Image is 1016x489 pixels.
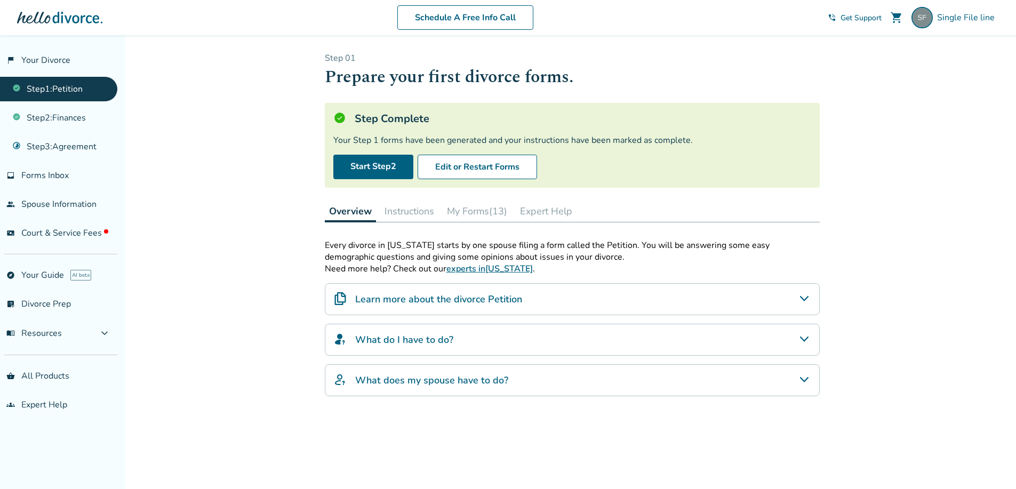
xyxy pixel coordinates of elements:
[890,11,903,24] span: shopping_cart
[446,263,533,275] a: experts in[US_STATE]
[6,327,62,339] span: Resources
[98,327,111,340] span: expand_more
[21,170,69,181] span: Forms Inbox
[325,201,376,222] button: Overview
[828,13,882,23] a: phone_in_talkGet Support
[355,373,508,387] h4: What does my spouse have to do?
[21,227,108,239] span: Court & Service Fees
[334,333,347,346] img: What do I have to do?
[70,270,91,280] span: AI beta
[6,372,15,380] span: shopping_basket
[963,438,1016,489] iframe: Chat Widget
[325,283,820,315] div: Learn more about the divorce Petition
[6,171,15,180] span: inbox
[6,400,15,409] span: groups
[841,13,882,23] span: Get Support
[325,64,820,90] h1: Prepare your first divorce forms.
[325,52,820,64] p: Step 0 1
[334,373,347,386] img: What does my spouse have to do?
[937,12,999,23] span: Single File line
[397,5,533,30] a: Schedule A Free Info Call
[333,134,811,146] div: Your Step 1 forms have been generated and your instructions have been marked as complete.
[6,200,15,209] span: people
[6,329,15,338] span: menu_book
[6,229,15,237] span: universal_currency_alt
[828,13,836,22] span: phone_in_talk
[516,201,577,222] button: Expert Help
[6,300,15,308] span: list_alt_check
[911,7,933,28] img: singlefileline@hellodivorce.com
[325,239,820,263] p: Every divorce in [US_STATE] starts by one spouse filing a form called the Petition. You will be a...
[334,292,347,305] img: Learn more about the divorce Petition
[325,364,820,396] div: What does my spouse have to do?
[333,155,413,179] a: Start Step2
[418,155,537,179] button: Edit or Restart Forms
[380,201,438,222] button: Instructions
[355,292,522,306] h4: Learn more about the divorce Petition
[355,333,453,347] h4: What do I have to do?
[325,324,820,356] div: What do I have to do?
[6,56,15,65] span: flag_2
[355,111,429,126] h5: Step Complete
[443,201,511,222] button: My Forms(13)
[325,263,820,275] p: Need more help? Check out our .
[6,271,15,279] span: explore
